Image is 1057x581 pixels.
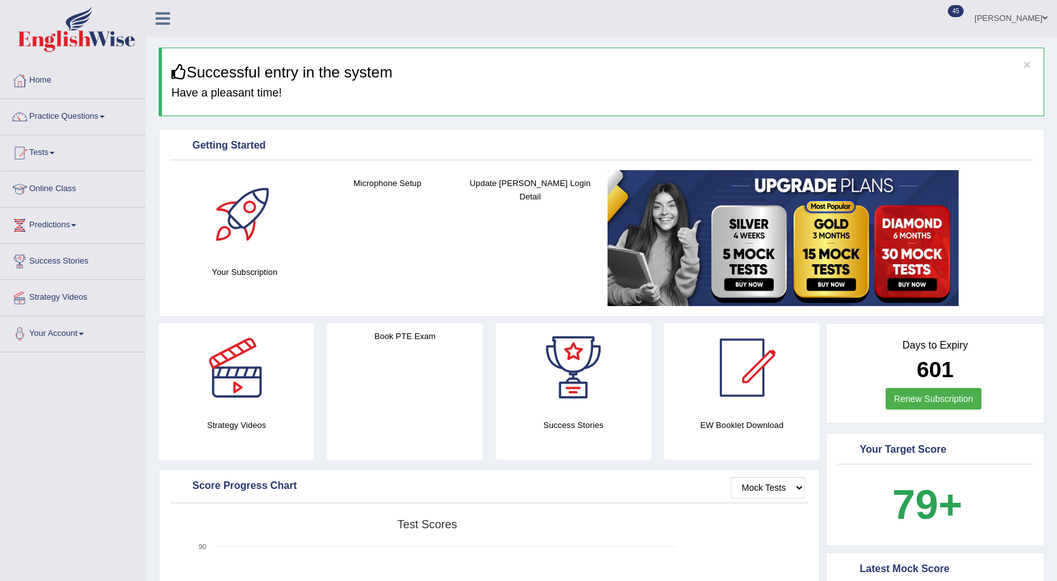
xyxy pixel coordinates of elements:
h4: Strategy Videos [159,418,314,432]
h3: Successful entry in the system [171,64,1034,81]
h4: Days to Expiry [841,340,1030,351]
h4: Success Stories [496,418,651,432]
a: Renew Subscription [886,388,981,410]
a: Your Account [1,316,145,348]
h4: Book PTE Exam [327,330,482,343]
a: Practice Questions [1,99,145,131]
div: Latest Mock Score [841,560,1030,579]
a: Strategy Videos [1,280,145,312]
h4: Have a pleasant time! [171,87,1034,100]
button: × [1023,58,1031,71]
b: 601 [917,357,954,382]
a: Predictions [1,208,145,239]
text: 90 [199,543,206,551]
h4: EW Booklet Download [664,418,820,432]
div: Score Progress Chart [173,477,805,496]
div: Your Target Score [841,441,1030,460]
span: 45 [948,5,964,17]
img: small5.jpg [608,170,959,306]
h4: Microphone Setup [322,177,453,190]
a: Tests [1,135,145,167]
h4: Update [PERSON_NAME] Login Detail [465,177,595,203]
h4: Your Subscription [180,265,310,279]
a: Home [1,63,145,95]
a: Online Class [1,171,145,203]
tspan: Test scores [397,518,457,531]
a: Success Stories [1,244,145,276]
div: Getting Started [173,137,1030,156]
b: 79+ [893,481,962,528]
